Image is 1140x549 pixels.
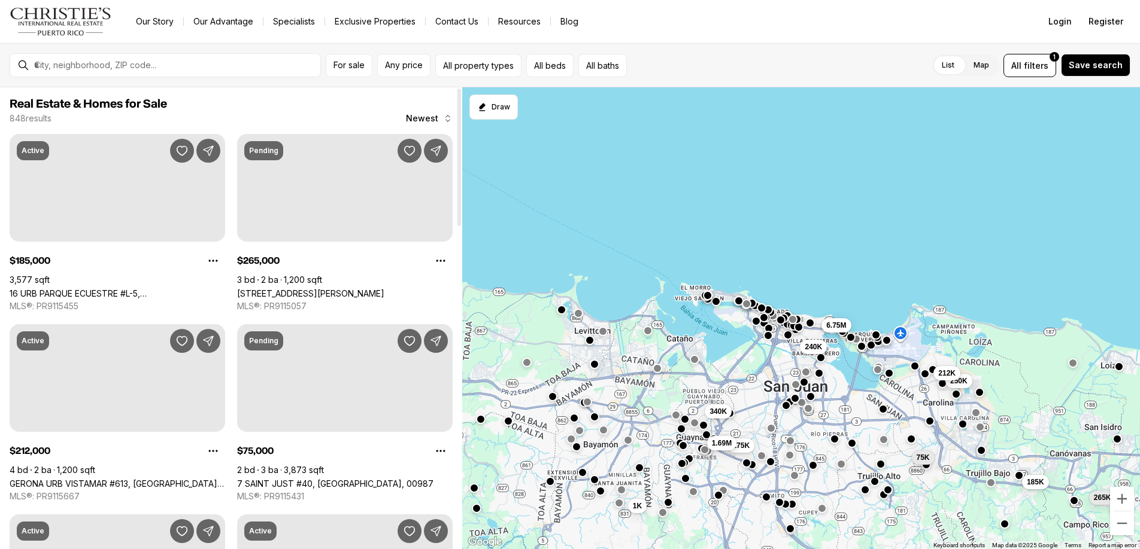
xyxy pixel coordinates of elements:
[326,54,372,77] button: For sale
[424,329,448,353] button: Share Property
[826,320,846,330] span: 6.75M
[237,288,384,298] a: CALLE TORRES MASIAS AT THE HILLS #5, CANOVANAS PR, 00729
[429,249,453,273] button: Property options
[126,13,183,30] a: Our Story
[707,435,736,450] button: 1.69M
[1089,17,1123,26] span: Register
[398,139,422,163] button: Save Property: CALLE TORRES MASIAS AT THE HILLS #5
[399,106,460,130] button: Newest
[325,13,425,30] a: Exclusive Properties
[429,439,453,463] button: Property options
[912,450,935,465] button: 75K
[377,54,430,77] button: Any price
[1041,10,1079,33] button: Login
[424,519,448,543] button: Share Property
[551,13,588,30] a: Blog
[424,139,448,163] button: Share Property
[1003,54,1056,77] button: Allfilters1
[526,54,574,77] button: All beds
[196,329,220,353] button: Share Property
[184,13,263,30] a: Our Advantage
[249,336,278,346] p: Pending
[578,54,627,77] button: All baths
[10,478,225,489] a: GERONA URB VISTAMAR #613, CAROLINA PR, 00983
[170,519,194,543] button: Save Property: 229 - 2
[10,288,225,298] a: 16 URB PARQUE ECUESTRE #L-5, CAROLINA PR, 00987
[10,98,167,110] span: Real Estate & Homes for Sale
[10,114,51,123] p: 848 results
[933,365,960,380] button: 212K
[805,342,822,352] span: 240K
[201,249,225,273] button: Property options
[628,499,647,513] button: 1K
[800,340,827,354] button: 240K
[201,439,225,463] button: Property options
[249,526,272,536] p: Active
[170,139,194,163] button: Save Property: 16 URB PARQUE ECUESTRE #L-5
[633,501,642,511] span: 1K
[22,336,44,346] p: Active
[237,478,433,489] a: 7 SAINT JUST #40, CAROLINA PR, 00987
[469,94,518,120] button: Start drawing
[1081,10,1130,33] button: Register
[196,139,220,163] button: Share Property
[22,526,44,536] p: Active
[1024,59,1048,72] span: filters
[263,13,325,30] a: Specialists
[945,373,972,388] button: 250K
[22,146,44,155] p: Active
[710,406,727,416] span: 340K
[1011,59,1021,72] span: All
[727,438,754,453] button: 175K
[406,114,438,123] span: Newest
[964,54,999,76] label: Map
[435,54,522,77] button: All property types
[170,329,194,353] button: Save Property: GERONA URB VISTAMAR #613
[426,13,488,30] button: Contact Us
[489,13,550,30] a: Resources
[1053,52,1056,62] span: 1
[732,441,750,450] span: 175K
[196,519,220,543] button: Share Property
[950,376,968,385] span: 250K
[10,7,112,36] img: logo
[1069,60,1123,70] span: Save search
[705,404,732,418] button: 340K
[333,60,365,70] span: For sale
[917,453,930,462] span: 75K
[821,318,851,332] button: 6.75M
[249,146,278,155] p: Pending
[385,60,423,70] span: Any price
[938,368,956,377] span: 212K
[1061,54,1130,77] button: Save search
[1048,17,1072,26] span: Login
[932,54,964,76] label: List
[712,438,732,447] span: 1.69M
[398,519,422,543] button: Save Property: 127 JARDINES DE COUNTRY CLUB #BW127
[398,329,422,353] button: Save Property: 7 SAINT JUST #40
